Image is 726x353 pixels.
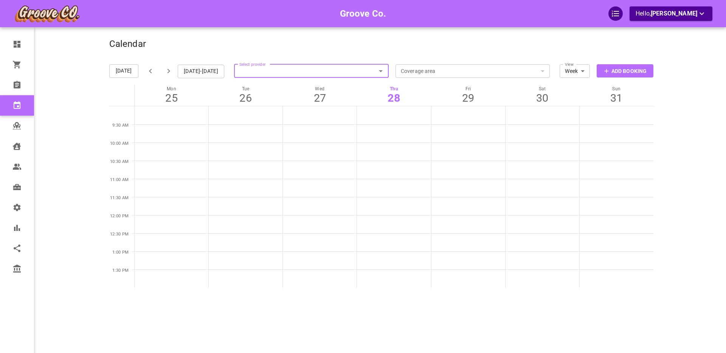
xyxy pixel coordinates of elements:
span: 11:30 AM [110,195,129,200]
img: company-logo [14,4,80,23]
span: 1:30 PM [112,268,129,273]
h4: Calendar [109,39,146,50]
span: 9:30 AM [112,123,129,128]
p: Sat [505,86,579,91]
p: Fri [431,86,505,91]
div: 25 [135,91,209,105]
div: 29 [431,91,505,105]
span: 10:30 AM [110,159,129,164]
button: [DATE] [109,64,138,78]
p: Tue [209,86,283,91]
div: 30 [505,91,579,105]
label: Select provider [239,59,266,67]
div: 26 [209,91,283,105]
p: Hello, [636,9,706,19]
span: 11:00 AM [110,177,129,182]
p: Sun [579,86,653,91]
div: Week [560,67,590,75]
label: View [565,59,574,67]
div: 31 [579,91,653,105]
h6: Groove Co. [340,6,386,21]
button: Hello,[PERSON_NAME] [630,6,712,21]
div: 27 [283,91,357,105]
p: Thu [357,86,431,91]
p: Add Booking [611,67,647,75]
span: 12:30 PM [110,232,129,237]
span: 10:00 AM [110,141,129,146]
div: QuickStart Guide [608,6,623,21]
button: Add Booking [597,64,653,77]
span: 12:00 PM [110,214,129,218]
button: [DATE]-[DATE] [178,65,224,78]
div: 28 [357,91,431,105]
span: 1:00 PM [112,250,129,255]
button: Open [375,66,386,76]
p: Wed [283,86,357,91]
span: [PERSON_NAME] [651,10,697,17]
p: Mon [135,86,209,91]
